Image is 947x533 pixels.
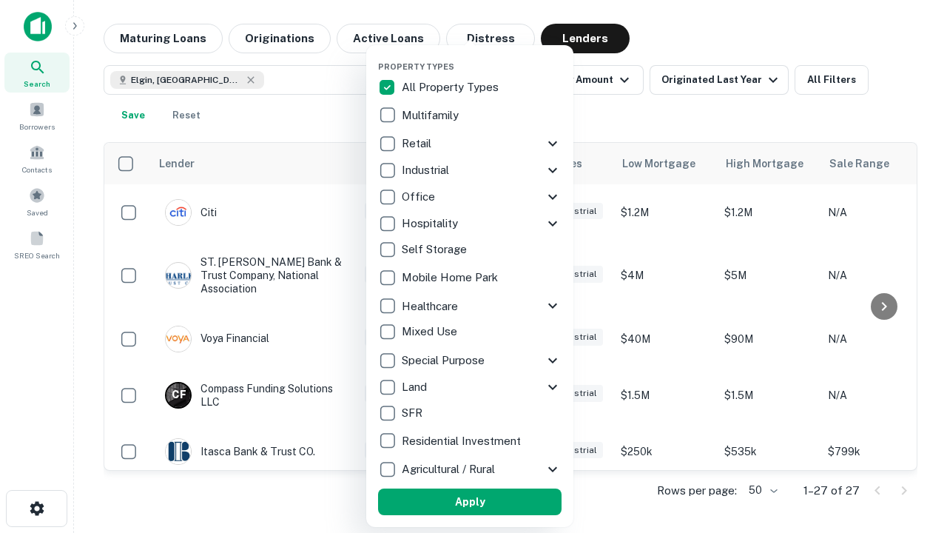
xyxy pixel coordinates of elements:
[378,130,562,157] div: Retail
[402,269,501,286] p: Mobile Home Park
[378,157,562,184] div: Industrial
[378,347,562,374] div: Special Purpose
[378,210,562,237] div: Hospitality
[378,489,562,515] button: Apply
[402,298,461,315] p: Healthcare
[402,135,434,152] p: Retail
[378,456,562,483] div: Agricultural / Rural
[378,62,454,71] span: Property Types
[402,215,461,232] p: Hospitality
[378,292,562,319] div: Healthcare
[402,188,438,206] p: Office
[378,184,562,210] div: Office
[402,161,452,179] p: Industrial
[402,378,430,396] p: Land
[402,404,425,422] p: SFR
[402,107,462,124] p: Multifamily
[873,367,947,438] iframe: Chat Widget
[402,78,502,96] p: All Property Types
[402,241,470,258] p: Self Storage
[402,460,498,478] p: Agricultural / Rural
[402,432,524,450] p: Residential Investment
[378,374,562,400] div: Land
[402,323,460,341] p: Mixed Use
[402,352,488,369] p: Special Purpose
